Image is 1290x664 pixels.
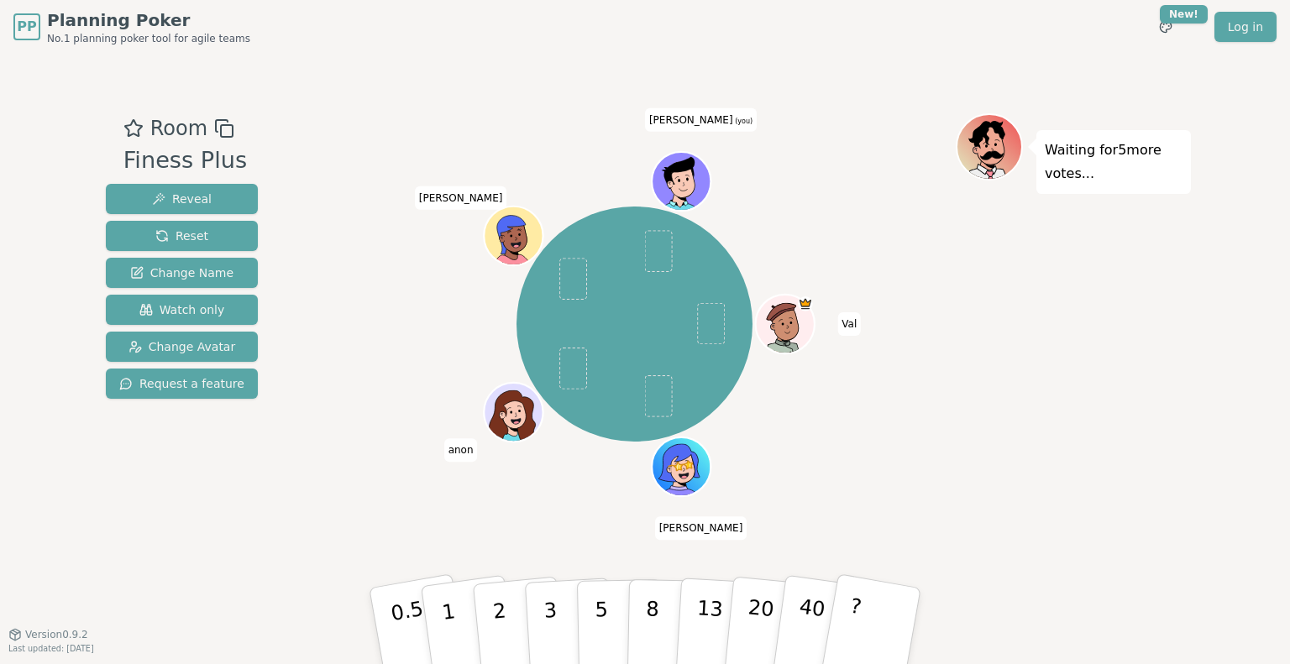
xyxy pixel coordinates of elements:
a: Log in [1214,12,1277,42]
button: New! [1151,12,1181,42]
a: PPPlanning PokerNo.1 planning poker tool for agile teams [13,8,250,45]
span: Click to change your name [444,438,478,462]
button: Reset [106,221,258,251]
button: Click to change your avatar [653,154,709,209]
span: Reveal [152,191,212,207]
span: Click to change your name [837,312,861,336]
span: Last updated: [DATE] [8,644,94,653]
div: Finess Plus [123,144,248,178]
span: Click to change your name [655,516,747,540]
span: Click to change your name [415,186,507,209]
span: Version 0.9.2 [25,628,88,641]
span: Reset [155,227,208,244]
button: Watch only [106,295,258,325]
span: No.1 planning poker tool for agile teams [47,32,250,45]
span: Planning Poker [47,8,250,32]
button: Reveal [106,184,258,214]
p: Waiting for 5 more votes... [1045,139,1182,186]
span: (you) [733,118,753,125]
span: Change Name [130,264,233,281]
button: Change Avatar [106,332,258,362]
span: Val is the host [798,296,813,311]
span: PP [17,17,36,37]
button: Change Name [106,258,258,288]
span: Request a feature [119,375,244,392]
span: Change Avatar [128,338,236,355]
button: Version0.9.2 [8,628,88,641]
span: Watch only [139,301,225,318]
div: New! [1160,5,1208,24]
span: Room [150,113,207,144]
button: Request a feature [106,369,258,399]
span: Click to change your name [645,108,757,132]
button: Add as favourite [123,113,144,144]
